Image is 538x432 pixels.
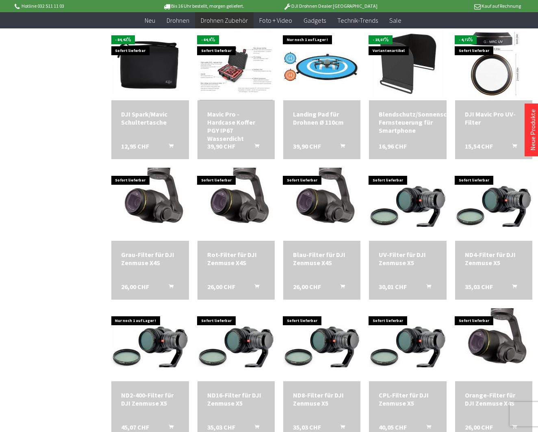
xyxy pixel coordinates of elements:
button: In den Warenkorb [417,283,436,293]
span: Gadgets [304,16,326,24]
span: 35,03 CHF [465,283,493,291]
img: DJI Mavic Pro UV-Filter [457,27,530,100]
div: Landing Pad für Drohnen Ø 110cm [293,110,351,126]
div: Rot-Filter für DJI Zenmuse X4S [207,251,265,267]
img: DJI Spark/Mavic Schultertasche [111,32,189,95]
img: Blendschutz/Sonnenschutz Fernsteuerung für Smartphone [371,27,445,100]
div: Mavic Pro - Hardcase Koffer PGY IP67 Wasserdicht [207,110,265,143]
div: DJI Spark/Mavic Schultertasche [121,110,179,126]
div: UV-Filter für DJI Zenmuse X5 [379,251,436,267]
div: Grau-Filter für DJI Zenmuse X4S [121,251,179,267]
a: Neue Produkte [529,109,537,151]
div: Orange-Filter für DJI Zenmuse X4S [465,391,523,407]
a: Drohnen [161,12,195,29]
img: Blau-Filter für DJI Zenmuse X4S [285,168,358,241]
span: Neu [145,16,155,24]
span: 26,00 CHF [207,283,235,291]
img: ND16-Filter für DJI Zenmuse X5 [197,321,275,368]
div: CPL-Filter für DJI Zenmuse X5 [379,391,436,407]
div: ND16-Filter für DJI Zenmuse X5 [207,391,265,407]
p: Bis 16 Uhr bestellt, morgen geliefert. [140,1,267,11]
button: In den Warenkorb [330,283,350,293]
a: Grau-Filter für DJI Zenmuse X4S 26,00 CHF In den Warenkorb [121,251,179,267]
span: 30,01 CHF [379,283,407,291]
span: 26,00 CHF [465,423,493,431]
span: Drohnen [167,16,189,24]
a: CPL-Filter für DJI Zenmuse X5 40,05 CHF In den Warenkorb [379,391,436,407]
div: ND2-400-Filter für DJI Zenmuse X5 [121,391,179,407]
span: Drohnen Zubehör [201,16,248,24]
span: Foto + Video [259,16,292,24]
span: Technik-Trends [337,16,378,24]
img: CPL-Filter für DJI Zenmuse X5 [369,321,446,368]
a: Gadgets [298,12,332,29]
a: Technik-Trends [332,12,384,29]
button: In den Warenkorb [245,142,264,153]
img: ND8-Filter für DJI Zenmuse X5 [283,321,360,368]
a: ND8-Filter für DJI Zenmuse X5 35,03 CHF In den Warenkorb [293,391,351,407]
a: Blau-Filter für DJI Zenmuse X4S 26,00 CHF In den Warenkorb [293,251,351,267]
span: 45,07 CHF [121,423,149,431]
a: ND4-Filter für DJI Zenmuse X5 35,03 CHF In den Warenkorb [465,251,523,267]
a: DJI Mavic Pro UV-Filter 15,54 CHF In den Warenkorb [465,110,523,126]
span: 39,90 CHF [293,142,321,150]
img: Landing Pad für Drohnen Ø 110cm [283,43,360,84]
button: In den Warenkorb [330,142,350,153]
div: Blendschutz/Sonnenschutz Fernsteuerung für Smartphone [379,110,436,134]
img: Grau-Filter für DJI Zenmuse X4S [114,168,187,241]
span: 39,90 CHF [207,142,235,150]
div: DJI Mavic Pro UV-Filter [465,110,523,126]
button: In den Warenkorb [159,142,178,153]
div: ND4-Filter für DJI Zenmuse X5 [465,251,523,267]
span: 26,00 CHF [121,283,149,291]
a: Blendschutz/Sonnenschutz Fernsteuerung für Smartphone 16,96 CHF [379,110,436,134]
img: ND2-400-Filter für DJI Zenmuse X5 [111,321,189,368]
img: Mavic Pro - Hardcase Koffer PGY IP67 Wasserdicht [200,27,273,100]
a: Rot-Filter für DJI Zenmuse X4S 26,00 CHF In den Warenkorb [207,251,265,267]
a: UV-Filter für DJI Zenmuse X5 30,01 CHF In den Warenkorb [379,251,436,267]
div: Blau-Filter für DJI Zenmuse X4S [293,251,351,267]
a: Neu [139,12,161,29]
p: Hotline 032 511 11 03 [13,1,140,11]
span: 35,03 CHF [207,423,235,431]
a: Mavic Pro - Hardcase Koffer PGY IP67 Wasserdicht 39,90 CHF In den Warenkorb [207,110,265,143]
span: 12,95 CHF [121,142,149,150]
a: Sale [384,12,407,29]
a: Orange-Filter für DJI Zenmuse X4S 26,00 CHF In den Warenkorb [465,391,523,407]
div: ND8-Filter für DJI Zenmuse X5 [293,391,351,407]
img: Orange-Filter für DJI Zenmuse X4S [457,308,530,381]
img: UV-Filter für DJI Zenmuse X5 [369,181,446,228]
p: Kauf auf Rechnung [394,1,521,11]
span: 15,54 CHF [465,142,493,150]
button: In den Warenkorb [502,142,522,153]
a: Landing Pad für Drohnen Ø 110cm 39,90 CHF In den Warenkorb [293,110,351,126]
span: 16,96 CHF [379,142,407,150]
a: ND16-Filter für DJI Zenmuse X5 35,03 CHF In den Warenkorb [207,391,265,407]
span: Sale [389,16,401,24]
button: In den Warenkorb [159,283,178,293]
img: ND4-Filter für DJI Zenmuse X5 [455,181,532,228]
span: 26,00 CHF [293,283,321,291]
span: 35,03 CHF [293,423,321,431]
span: 40,05 CHF [379,423,407,431]
p: DJI Drohnen Dealer [GEOGRAPHIC_DATA] [267,1,394,11]
a: ND2-400-Filter für DJI Zenmuse X5 45,07 CHF In den Warenkorb [121,391,179,407]
button: In den Warenkorb [502,283,522,293]
a: Drohnen Zubehör [195,12,254,29]
a: DJI Spark/Mavic Schultertasche 12,95 CHF In den Warenkorb [121,110,179,126]
img: Rot-Filter für DJI Zenmuse X4S [200,168,273,241]
button: In den Warenkorb [245,283,264,293]
a: Foto + Video [254,12,298,29]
